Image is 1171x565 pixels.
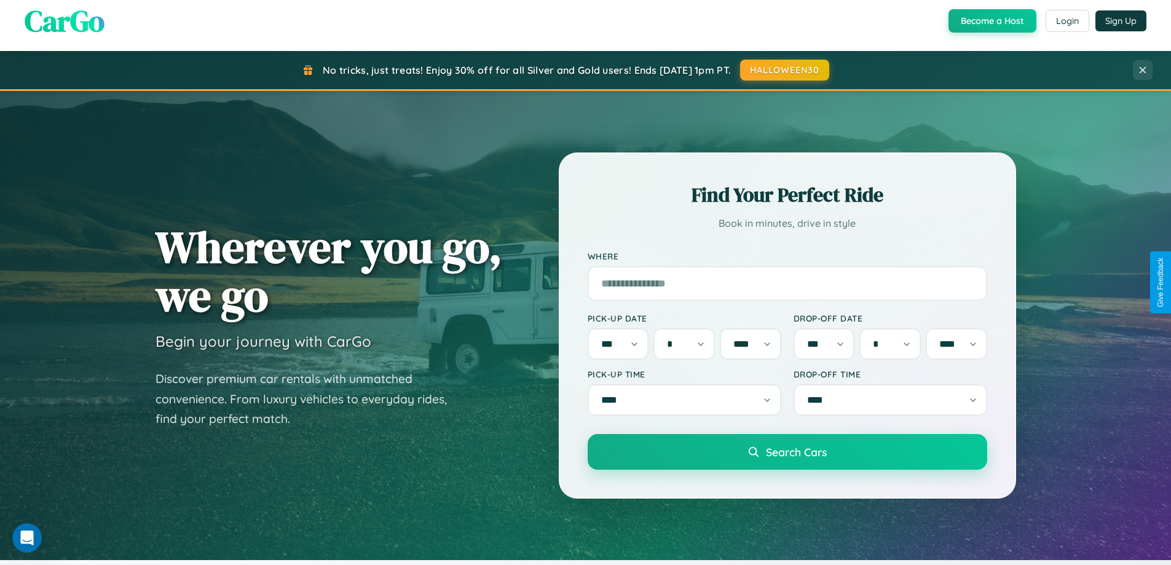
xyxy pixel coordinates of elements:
label: Drop-off Time [794,369,987,379]
h3: Begin your journey with CarGo [156,332,371,350]
h2: Find Your Perfect Ride [588,181,987,208]
label: Drop-off Date [794,313,987,323]
div: Give Feedback [1156,258,1165,307]
p: Discover premium car rentals with unmatched convenience. From luxury vehicles to everyday rides, ... [156,369,463,429]
label: Pick-up Date [588,313,781,323]
button: Become a Host [948,9,1036,33]
label: Where [588,251,987,261]
label: Pick-up Time [588,369,781,379]
button: Search Cars [588,434,987,470]
span: CarGo [25,1,104,41]
h1: Wherever you go, we go [156,223,502,320]
p: Book in minutes, drive in style [588,215,987,232]
iframe: Intercom live chat [12,523,42,553]
span: No tricks, just treats! Enjoy 30% off for all Silver and Gold users! Ends [DATE] 1pm PT. [323,64,731,76]
span: Search Cars [766,445,827,459]
button: HALLOWEEN30 [740,60,829,81]
button: Login [1046,10,1089,32]
button: Sign Up [1095,10,1146,31]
